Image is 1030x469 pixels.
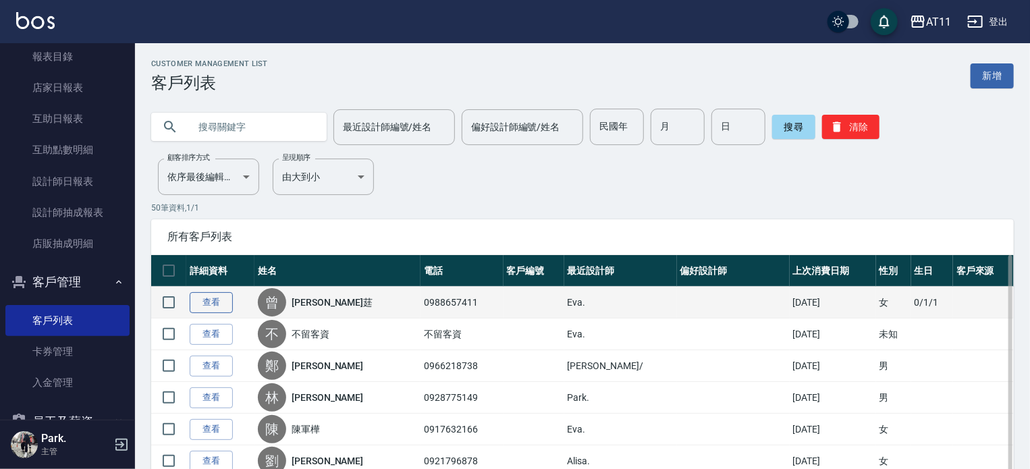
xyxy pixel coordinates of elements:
a: 查看 [190,324,233,345]
a: [PERSON_NAME] [292,359,363,373]
td: [PERSON_NAME]/ [564,350,677,382]
td: 未知 [876,319,911,350]
td: [DATE] [790,382,876,414]
a: 店販抽成明細 [5,228,130,259]
td: 0988657411 [421,287,503,319]
th: 客戶編號 [504,255,564,287]
div: 鄭 [258,352,286,380]
a: 設計師日報表 [5,166,130,197]
td: 男 [876,350,911,382]
a: 入金管理 [5,367,130,398]
td: [DATE] [790,287,876,319]
td: 0/1/1 [911,287,954,319]
th: 性別 [876,255,911,287]
div: 林 [258,383,286,412]
label: 呈現順序 [282,153,310,163]
td: Eva. [564,319,677,350]
a: 互助日報表 [5,103,130,134]
p: 50 筆資料, 1 / 1 [151,202,1014,214]
label: 顧客排序方式 [167,153,210,163]
span: 所有客戶列表 [167,230,998,244]
div: 陳 [258,415,286,443]
td: Eva. [564,287,677,319]
button: 登出 [962,9,1014,34]
a: 查看 [190,292,233,313]
a: 不留客資 [292,327,329,341]
a: 卡券管理 [5,336,130,367]
button: AT11 [904,8,956,36]
button: 員工及薪資 [5,404,130,439]
a: 報表目錄 [5,41,130,72]
a: 查看 [190,419,233,440]
img: Logo [16,12,55,29]
div: AT11 [926,13,951,30]
th: 最近設計師 [564,255,677,287]
td: Park. [564,382,677,414]
img: Person [11,431,38,458]
h3: 客戶列表 [151,74,268,92]
th: 生日 [911,255,954,287]
h2: Customer Management List [151,59,268,68]
div: 曾 [258,288,286,316]
div: 由大到小 [273,159,374,195]
td: 0928775149 [421,382,503,414]
a: 客戶列表 [5,305,130,336]
th: 上次消費日期 [790,255,876,287]
input: 搜尋關鍵字 [189,109,316,145]
td: [DATE] [790,414,876,445]
h5: Park. [41,432,110,445]
a: [PERSON_NAME] [292,391,363,404]
a: 互助點數明細 [5,134,130,165]
td: 0917632166 [421,414,503,445]
th: 客戶來源 [953,255,1014,287]
th: 詳細資料 [186,255,254,287]
td: [DATE] [790,319,876,350]
td: 0966218738 [421,350,503,382]
th: 偏好設計師 [677,255,790,287]
button: save [871,8,898,35]
a: 新增 [971,63,1014,88]
button: 清除 [822,115,879,139]
td: [DATE] [790,350,876,382]
td: 女 [876,287,911,319]
th: 電話 [421,255,503,287]
a: [PERSON_NAME] [292,454,363,468]
a: 查看 [190,387,233,408]
div: 不 [258,320,286,348]
div: 依序最後編輯時間 [158,159,259,195]
a: [PERSON_NAME]莛 [292,296,373,309]
p: 主管 [41,445,110,458]
button: 客戶管理 [5,265,130,300]
td: 男 [876,382,911,414]
a: 查看 [190,356,233,377]
a: 設計師抽成報表 [5,197,130,228]
a: 店家日報表 [5,72,130,103]
td: 不留客資 [421,319,503,350]
a: 陳軍樺 [292,422,320,436]
td: Eva. [564,414,677,445]
th: 姓名 [254,255,421,287]
button: 搜尋 [772,115,815,139]
td: 女 [876,414,911,445]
